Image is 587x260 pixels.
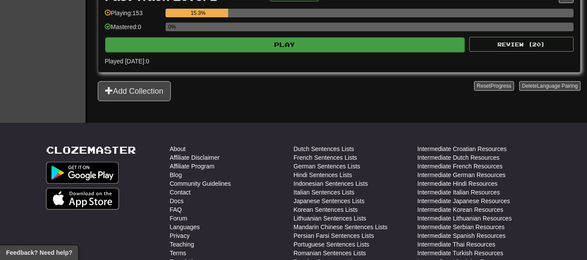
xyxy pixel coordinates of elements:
[418,214,512,223] a: Intermediate Lithuanian Resources
[418,240,496,249] a: Intermediate Thai Resources
[418,145,507,153] a: Intermediate Croatian Resources
[170,145,186,153] a: About
[98,81,171,101] button: Add Collection
[469,37,574,52] button: Review (20)
[294,240,369,249] a: Portuguese Sentences Lists
[418,223,505,231] a: Intermediate Serbian Resources
[46,162,119,184] img: Get it on Google Play
[170,249,186,257] a: Terms
[294,162,360,171] a: German Sentences Lists
[170,205,182,214] a: FAQ
[170,171,182,179] a: Blog
[418,162,503,171] a: Intermediate French Resources
[170,240,194,249] a: Teaching
[105,9,161,23] div: Playing: 153
[418,197,510,205] a: Intermediate Japanese Resources
[170,197,184,205] a: Docs
[418,171,506,179] a: Intermediate German Resources
[491,83,511,89] span: Progress
[418,231,506,240] a: Intermediate Spanish Resources
[418,179,497,188] a: Intermediate Hindi Resources
[418,249,504,257] a: Intermediate Turkish Resources
[170,153,220,162] a: Affiliate Disclaimer
[294,179,368,188] a: Indonesian Sentences Lists
[294,214,366,223] a: Lithuanian Sentences Lists
[170,162,215,171] a: Affiliate Program
[537,83,578,89] span: Language Pairing
[294,249,366,257] a: Romanian Sentences Lists
[294,171,352,179] a: Hindi Sentences Lists
[294,188,355,197] a: Italian Sentences Lists
[46,145,136,155] a: Clozemaster
[105,23,161,37] div: Mastered: 0
[474,81,514,91] button: ResetProgress
[105,37,464,52] button: Play
[418,153,500,162] a: Intermediate Dutch Resources
[170,188,191,197] a: Contact
[294,205,358,214] a: Korean Sentences Lists
[294,153,357,162] a: French Sentences Lists
[418,188,500,197] a: Intermediate Italian Resources
[170,179,231,188] a: Community Guidelines
[170,223,200,231] a: Languages
[294,231,374,240] a: Persian Farsi Sentences Lists
[294,223,388,231] a: Mandarin Chinese Sentences Lists
[6,248,72,257] span: Open feedback widget
[170,214,187,223] a: Forum
[294,145,354,153] a: Dutch Sentences Lists
[168,9,228,17] div: 15.3%
[170,231,190,240] a: Privacy
[294,197,365,205] a: Japanese Sentences Lists
[46,188,119,210] img: Get it on App Store
[105,58,149,65] span: Played [DATE]: 0
[519,81,580,91] button: DeleteLanguage Pairing
[418,205,504,214] a: Intermediate Korean Resources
